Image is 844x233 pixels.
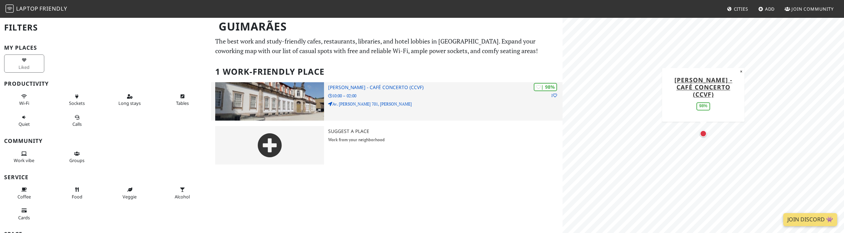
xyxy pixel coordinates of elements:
[215,82,324,121] img: Vila Flor - Café Concerto (CCVF)
[19,100,29,106] span: Stable Wi-Fi
[791,6,834,12] span: Join Community
[57,148,97,166] button: Groups
[534,83,557,91] div: | 98%
[328,85,563,90] h3: [PERSON_NAME] - Café Concerto (CCVF)
[109,184,150,202] button: Veggie
[5,4,14,13] img: LaptopFriendly
[175,194,190,200] span: Alcohol
[551,92,557,99] p: 1
[4,174,207,181] h3: Service
[215,36,559,56] p: The best work and study-friendly cafes, restaurants, libraries, and hotel lobbies in [GEOGRAPHIC_...
[4,81,207,87] h3: Productivity
[213,17,562,36] h1: Guimarães
[57,112,97,130] button: Calls
[18,214,30,221] span: Credit cards
[328,101,563,107] p: Av. [PERSON_NAME] 701, [PERSON_NAME]
[4,138,207,144] h3: Community
[39,5,67,12] span: Friendly
[696,102,710,110] div: 98%
[328,93,563,99] p: 10:00 – 02:00
[215,61,559,82] h2: 1 Work-Friendly Place
[176,100,189,106] span: Work-friendly tables
[328,128,563,134] h3: Suggest a Place
[57,91,97,109] button: Sockets
[72,121,82,127] span: Video/audio calls
[18,194,31,200] span: Coffee
[765,6,775,12] span: Add
[19,121,30,127] span: Quiet
[118,100,141,106] span: Long stays
[4,205,44,223] button: Cards
[738,68,744,75] button: Close popup
[698,129,708,138] div: Map marker
[734,6,748,12] span: Cities
[5,3,67,15] a: LaptopFriendly LaptopFriendly
[14,157,34,163] span: People working
[782,3,836,15] a: Join Community
[4,148,44,166] button: Work vibe
[674,76,732,98] a: [PERSON_NAME] - Café Concerto (CCVF)
[4,184,44,202] button: Coffee
[123,194,137,200] span: Veggie
[211,126,563,164] a: Suggest a Place Work from your neighborhood
[69,157,84,163] span: Group tables
[4,91,44,109] button: Wi-Fi
[4,45,207,51] h3: My Places
[57,184,97,202] button: Food
[724,3,751,15] a: Cities
[211,82,563,121] a: Vila Flor - Café Concerto (CCVF) | 98% 1 [PERSON_NAME] - Café Concerto (CCVF) 10:00 – 02:00 Av. [...
[328,136,563,143] p: Work from your neighborhood
[162,91,203,109] button: Tables
[4,112,44,130] button: Quiet
[755,3,778,15] a: Add
[69,100,85,106] span: Power sockets
[16,5,38,12] span: Laptop
[109,91,150,109] button: Long stays
[215,126,324,164] img: gray-place-d2bdb4477600e061c01bd816cc0f2ef0cfcb1ca9e3ad78868dd16fb2af073a21.png
[783,213,837,226] a: Join Discord 👾
[162,184,203,202] button: Alcohol
[4,17,207,38] h2: Filters
[72,194,82,200] span: Food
